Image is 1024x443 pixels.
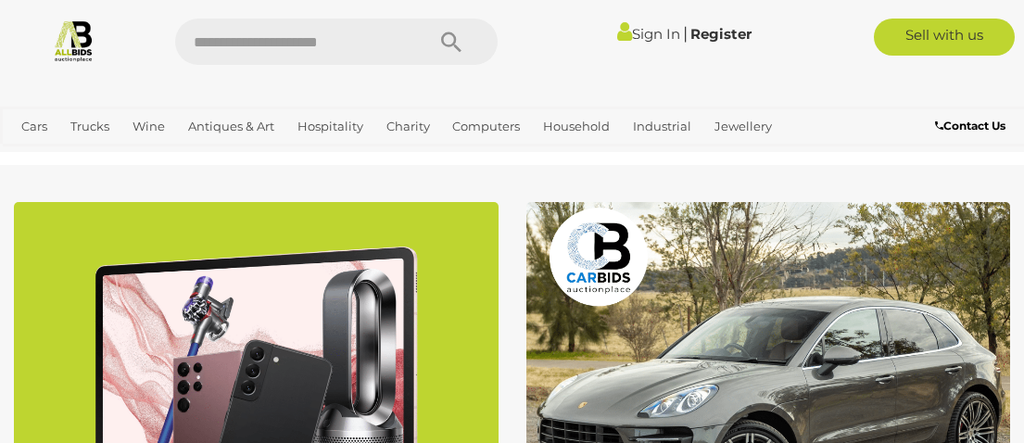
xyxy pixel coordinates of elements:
a: Charity [379,111,437,142]
a: Cars [14,111,55,142]
a: [GEOGRAPHIC_DATA] [133,142,280,172]
a: Sell with us [874,19,1015,56]
a: Trucks [63,111,117,142]
a: Contact Us [935,116,1010,136]
a: Sports [72,142,125,172]
a: Household [536,111,617,142]
a: Antiques & Art [181,111,282,142]
a: Hospitality [290,111,371,142]
a: Wine [125,111,172,142]
a: Register [690,25,752,43]
a: Computers [445,111,527,142]
a: Office [14,142,64,172]
button: Search [405,19,498,65]
a: Sign In [617,25,680,43]
a: Industrial [626,111,699,142]
img: Allbids.com.au [52,19,95,62]
b: Contact Us [935,119,1005,133]
a: Jewellery [707,111,779,142]
span: | [683,23,688,44]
